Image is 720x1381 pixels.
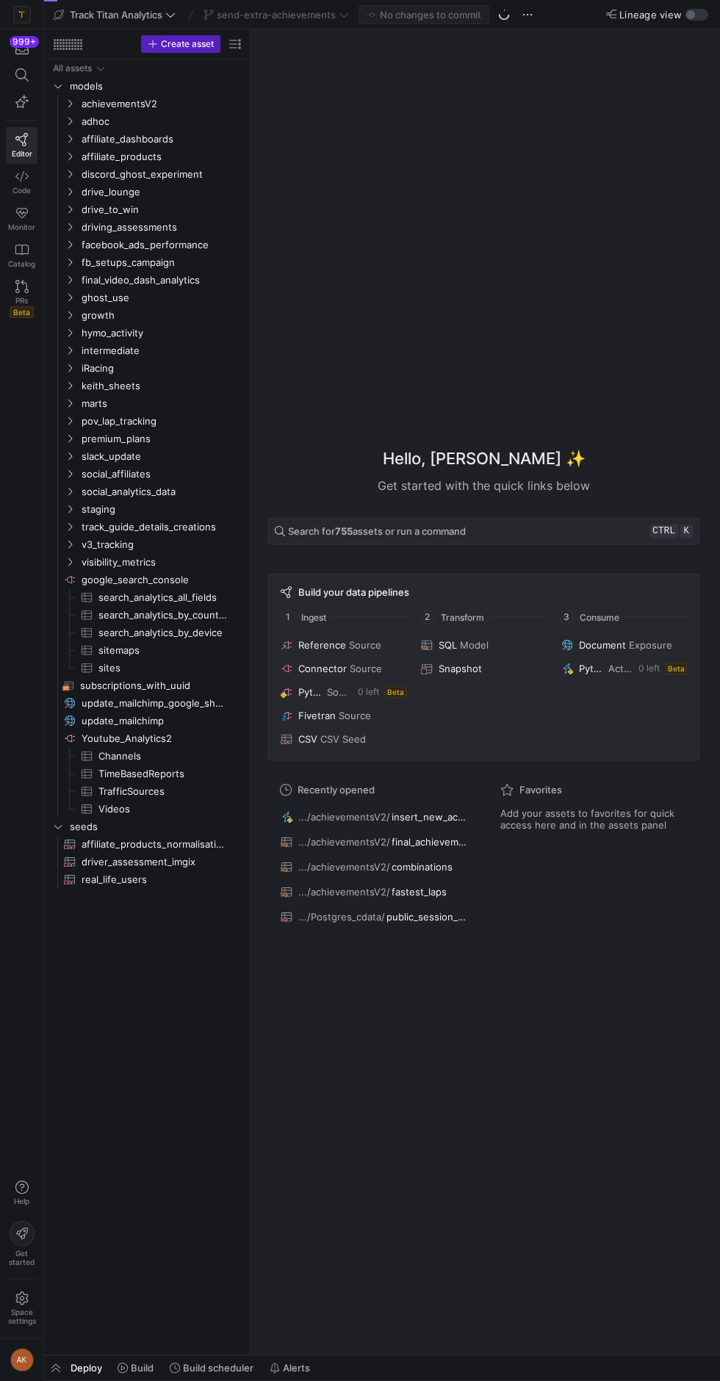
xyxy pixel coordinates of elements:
[15,7,29,22] img: https://storage.googleapis.com/y42-prod-data-exchange/images/M4PIZmlr0LOyhR8acEy9Mp195vnbki1rrADR...
[161,39,214,49] span: Create asset
[50,60,244,77] div: Press SPACE to select this row.
[50,553,244,571] div: Press SPACE to select this row.
[82,113,242,130] span: adhoc
[392,836,467,848] span: final_achievements
[418,660,550,677] button: Snapshot
[82,466,242,483] span: social_affiliates
[50,694,244,712] div: Press SPACE to select this row.
[50,782,244,800] a: TrafficSources​​​​​​​​​
[50,253,244,271] div: Press SPACE to select this row.
[8,223,35,231] span: Monitor
[82,571,242,588] span: google_search_console​​​​​​​​
[111,1355,160,1380] button: Build
[278,683,409,701] button: PythonSource0 leftBeta
[82,360,242,377] span: iRacing
[82,342,242,359] span: intermediate
[50,624,244,641] a: search_analytics_by_device​​​​​​​​​
[268,518,699,544] button: Search for755assets or run a commandctrlk
[50,588,244,606] a: search_analytics_all_fields​​​​​​​​​
[278,707,409,724] button: FivetranSource
[82,166,242,183] span: discord_ghost_experiment
[50,236,244,253] div: Press SPACE to select this row.
[82,237,242,253] span: facebook_ads_performance
[82,483,242,500] span: social_analytics_data
[50,747,244,765] a: Channels​​​​​​​​​
[98,589,227,606] span: search_analytics_all_fields​​​​​​​​​
[50,588,244,606] div: Press SPACE to select this row.
[53,63,92,73] div: All assets
[80,677,227,694] span: subscriptions_with_uuid​​​​​​​​​​
[349,639,381,651] span: Source
[439,663,482,674] span: Snapshot
[82,184,242,201] span: drive_lounge
[50,835,244,853] a: affiliate_products_normalisation​​​​​​
[50,782,244,800] div: Press SPACE to select this row.
[298,710,336,721] span: Fivetran
[82,536,242,553] span: v3_tracking
[50,606,244,624] div: Press SPACE to select this row.
[98,660,227,677] span: sites​​​​​​​​​
[141,35,220,53] button: Create asset
[82,289,242,306] span: ghost_use
[298,733,317,745] span: CSV
[50,677,244,694] a: subscriptions_with_uuid​​​​​​​​​​
[50,571,244,588] a: google_search_console​​​​​​​​
[6,2,37,27] a: https://storage.googleapis.com/y42-prod-data-exchange/images/M4PIZmlr0LOyhR8acEy9Mp195vnbki1rrADR...
[500,807,688,831] span: Add your assets to favorites for quick access here and in the assets panel
[10,36,39,48] div: 999+
[298,861,390,873] span: .../achievementsV2/
[298,911,385,923] span: .../Postgres_cdata/
[50,659,244,677] a: sites​​​​​​​​​
[98,748,227,765] span: Channels​​​​​​​​​
[50,870,244,888] a: real_life_users​​​​​​
[98,765,227,782] span: TimeBasedReports​​​​​​​​​
[50,606,244,624] a: search_analytics_by_country​​​​​​​​​
[82,95,242,112] span: achievementsV2
[50,95,244,112] div: Press SPACE to select this row.
[82,430,242,447] span: premium_plans
[50,201,244,218] div: Press SPACE to select this row.
[50,659,244,677] div: Press SPACE to select this row.
[8,1308,36,1325] span: Space settings
[278,636,409,654] button: ReferenceSource
[15,296,28,305] span: PRs
[50,712,244,729] div: Press SPACE to select this row.
[50,112,244,130] div: Press SPACE to select this row.
[439,639,457,651] span: SQL
[50,77,244,95] div: Press SPACE to select this row.
[383,447,586,471] h1: Hello, [PERSON_NAME] ✨
[12,149,32,158] span: Editor
[579,639,626,651] span: Document
[82,730,242,747] span: Youtube_Analytics2​​​​​​​​
[298,663,347,674] span: Connector
[131,1362,154,1374] span: Build
[50,800,244,818] div: Press SPACE to select this row.
[82,413,242,430] span: pov_lap_tracking
[6,274,37,324] a: PRsBeta
[392,811,467,823] span: insert_new_achievements
[50,818,244,835] div: Press SPACE to select this row.
[50,571,244,588] div: Press SPACE to select this row.
[82,307,242,324] span: growth
[6,1174,37,1212] button: Help
[50,483,244,500] div: Press SPACE to select this row.
[386,911,467,923] span: public_session_type
[82,254,242,271] span: fb_setups_campaign
[82,219,242,236] span: driving_assessments
[50,536,244,553] div: Press SPACE to select this row.
[6,127,37,164] a: Editor
[298,836,390,848] span: .../achievementsV2/
[298,586,409,598] span: Build your data pipelines
[82,148,242,165] span: affiliate_products
[50,5,179,24] button: Track Titan Analytics
[392,861,453,873] span: combinations
[50,430,244,447] div: Press SPACE to select this row.
[50,447,244,465] div: Press SPACE to select this row.
[268,477,699,494] div: Get started with the quick links below
[50,765,244,782] div: Press SPACE to select this row.
[283,1362,310,1374] span: Alerts
[558,660,690,677] button: PythonAction0 leftBeta
[277,832,471,851] button: .../achievementsV2/final_achievements
[50,677,244,694] div: Press SPACE to select this row.
[82,871,227,888] span: real_life_users​​​​​​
